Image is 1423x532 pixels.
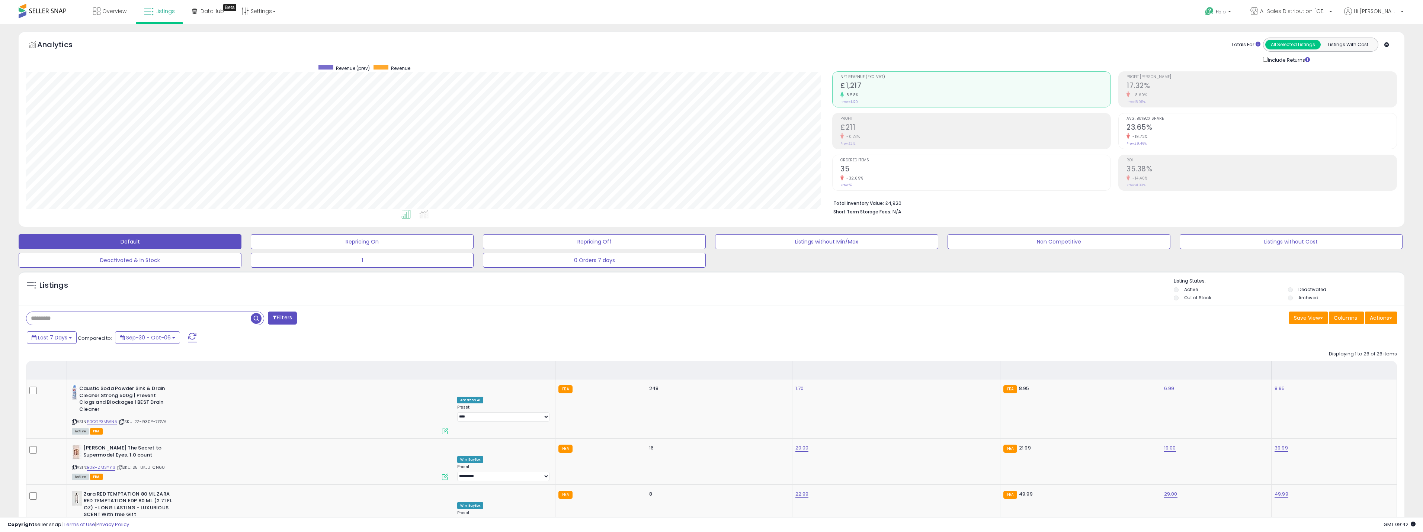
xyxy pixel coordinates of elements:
label: Active [1184,286,1198,293]
a: 8.95 [1275,385,1285,392]
small: FBA [558,445,572,453]
button: Actions [1365,312,1397,324]
div: Displaying 1 to 26 of 26 items [1329,351,1397,358]
span: Revenue (prev) [336,65,370,71]
span: FBA [90,428,103,435]
div: Totals For [1231,41,1260,48]
li: £4,920 [833,198,1391,207]
small: -14.40% [1130,175,1148,181]
button: Filters [268,312,297,325]
b: Caustic Soda Powder Sink & Drain Cleaner Strong 500g | Prevent Clogs and Blockages | BEST Drain C... [79,385,170,415]
div: ASIN: [72,445,448,479]
button: Repricing On [251,234,474,249]
span: Sep-30 - Oct-06 [126,334,171,341]
span: 21.99 [1019,444,1031,451]
span: Revenue [391,65,410,71]
div: 248 [649,385,786,392]
span: 8.95 [1019,385,1029,392]
i: Get Help [1205,7,1214,16]
button: Deactivated & In Stock [19,253,241,268]
span: DataHub [201,7,224,15]
p: Listing States: [1174,278,1404,285]
span: Columns [1334,314,1357,322]
strong: Copyright [7,521,35,528]
small: FBA [558,491,572,499]
button: Default [19,234,241,249]
b: [PERSON_NAME] The Secret to Supermodel Eyes, 1.0 count [83,445,174,460]
span: N/A [892,208,901,215]
h2: 35 [840,165,1110,175]
a: 19.00 [1164,444,1176,452]
div: Amazon AI [457,397,483,403]
small: -19.72% [1130,134,1148,139]
b: Zara RED TEMPTATION 80 ML ZARA RED TEMPTATION EDP 80 ML (2.71 FL. OZ) - LONG LASTING - LUXURIOUS ... [84,491,174,520]
a: 39.99 [1275,444,1288,452]
small: 8.58% [844,92,859,98]
a: Help [1199,1,1238,24]
div: Preset: [457,405,549,422]
div: Preset: [457,510,549,527]
button: Listings without Cost [1180,234,1403,249]
b: Total Inventory Value: [833,200,884,206]
a: B0CGP3MWN5 [87,419,117,425]
img: 21cOZAefGoL._SL40_.jpg [72,491,82,506]
small: Prev: 41.33% [1126,183,1145,187]
span: All listings currently available for purchase on Amazon [72,474,89,480]
span: Avg. Buybox Share [1126,117,1397,121]
span: Help [1216,9,1226,15]
span: All listings currently available for purchase on Amazon [72,428,89,435]
div: Preset: [457,464,549,481]
h2: 23.65% [1126,123,1397,133]
span: | SKU: S5-UKLU-CN60 [116,464,165,470]
span: Hi [PERSON_NAME] [1354,7,1398,15]
div: Include Returns [1257,55,1319,64]
h2: 17.32% [1126,81,1397,91]
span: | SKU: 2Z-930Y-7GVA [118,419,166,425]
button: Columns [1329,312,1364,324]
span: 2025-10-14 09:42 GMT [1384,521,1416,528]
small: -0.73% [844,134,860,139]
button: 0 Orders 7 days [483,253,706,268]
a: 22.99 [795,490,809,498]
small: Prev: £212 [840,141,856,146]
h2: £1,217 [840,81,1110,91]
button: Non Competitive [948,234,1170,249]
small: Prev: 52 [840,183,853,187]
label: Deactivated [1298,286,1326,293]
button: Last 7 Days [27,331,77,344]
button: Save View [1289,312,1328,324]
small: Prev: 29.46% [1126,141,1147,146]
button: Sep-30 - Oct-06 [115,331,180,344]
h2: 35.38% [1126,165,1397,175]
span: Overview [102,7,126,15]
div: 8 [649,491,786,497]
span: Net Revenue (Exc. VAT) [840,75,1110,79]
div: 16 [649,445,786,451]
a: Privacy Policy [96,521,129,528]
span: Profit [840,117,1110,121]
span: Ordered Items [840,158,1110,162]
small: -8.60% [1130,92,1147,98]
div: Tooltip anchor [223,4,236,11]
a: 29.00 [1164,490,1177,498]
a: 1.70 [795,385,804,392]
button: All Selected Listings [1265,40,1321,49]
a: B0BHZM3YY6 [87,464,115,471]
div: seller snap | | [7,521,129,528]
span: Compared to: [78,335,112,342]
a: 6.99 [1164,385,1174,392]
span: 49.99 [1019,490,1033,497]
button: Repricing Off [483,234,706,249]
b: Short Term Storage Fees: [833,209,891,215]
small: Prev: 18.95% [1126,100,1145,104]
img: 31PNdacc3hL._SL40_.jpg [72,385,77,400]
h2: £211 [840,123,1110,133]
div: ASIN: [72,385,448,433]
button: Listings With Cost [1320,40,1376,49]
small: -32.69% [844,175,863,181]
small: FBA [1003,491,1017,499]
a: Hi [PERSON_NAME] [1344,7,1404,24]
a: Terms of Use [64,521,95,528]
span: Listings [156,7,175,15]
span: Last 7 Days [38,334,67,341]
